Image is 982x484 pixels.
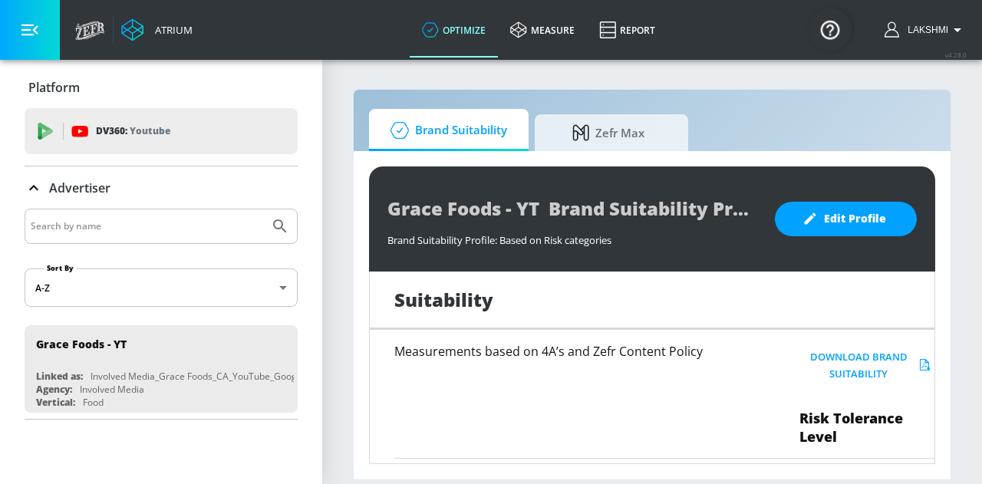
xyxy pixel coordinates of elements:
[410,2,498,58] a: optimize
[96,123,170,140] p: DV360:
[36,396,75,409] div: Vertical:
[498,2,587,58] a: measure
[25,268,298,307] div: A-Z
[799,409,934,446] span: Risk Tolerance Level
[25,325,298,413] div: Grace Foods - YTLinked as:Involved Media_Grace Foods_CA_YouTube_GoogleAdsAgency:Involved MediaVer...
[44,263,77,273] label: Sort By
[36,337,127,351] div: Grace Foods - YT
[806,209,886,229] span: Edit Profile
[885,21,967,39] button: Lakshmi
[587,2,667,58] a: Report
[394,345,754,357] h6: Measurements based on 4A’s and Zefr Content Policy
[31,216,263,236] input: Search by name
[384,112,507,149] span: Brand Suitability
[799,345,934,387] button: Download Brand Suitability
[25,166,298,209] div: Advertiser
[36,383,72,396] div: Agency:
[25,108,298,154] div: DV360: Youtube
[550,114,667,151] span: Zefr Max
[83,396,104,409] div: Food
[28,79,80,96] p: Platform
[394,287,493,312] h1: Suitability
[25,209,298,419] div: Advertiser
[387,226,760,247] div: Brand Suitability Profile: Based on Risk categories
[49,179,110,196] p: Advertiser
[945,51,967,59] span: v 4.28.0
[36,370,83,383] div: Linked as:
[809,8,852,51] button: Open Resource Center
[775,202,917,236] button: Edit Profile
[91,370,321,383] div: Involved Media_Grace Foods_CA_YouTube_GoogleAds
[130,123,170,139] p: Youtube
[25,319,298,419] nav: list of Advertiser
[25,66,298,109] div: Platform
[121,18,193,41] a: Atrium
[80,383,144,396] div: Involved Media
[901,25,948,35] span: login as: lakshmi.radhakrishnan@involvedmedia.ca
[149,23,193,37] div: Atrium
